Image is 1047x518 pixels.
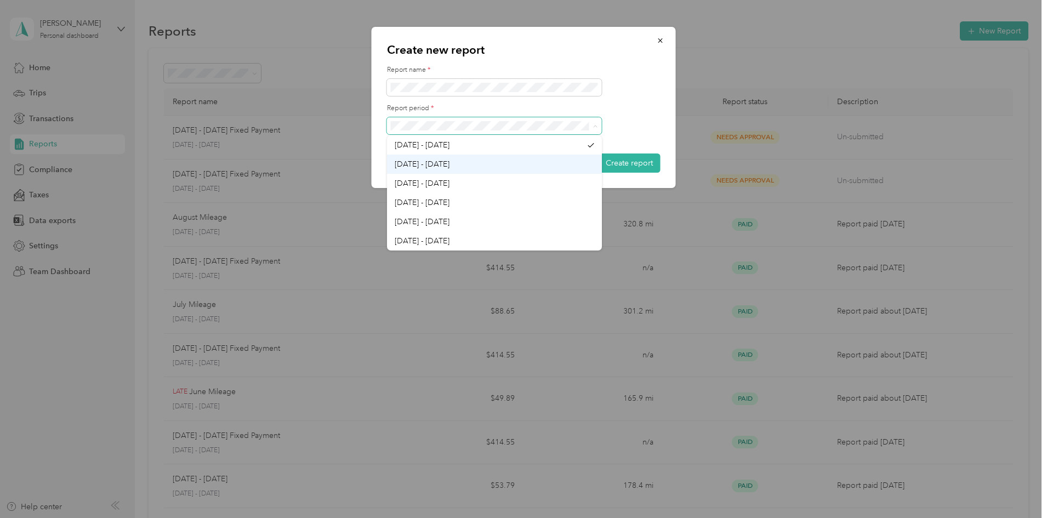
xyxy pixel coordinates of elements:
[395,236,449,246] span: [DATE] - [DATE]
[387,104,661,113] label: Report period
[395,217,449,226] span: [DATE] - [DATE]
[395,140,449,150] span: [DATE] - [DATE]
[387,65,661,75] label: Report name
[395,160,449,169] span: [DATE] - [DATE]
[598,153,661,173] button: Create report
[986,457,1047,518] iframe: Everlance-gr Chat Button Frame
[387,42,661,58] p: Create new report
[395,198,449,207] span: [DATE] - [DATE]
[395,179,449,188] span: [DATE] - [DATE]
